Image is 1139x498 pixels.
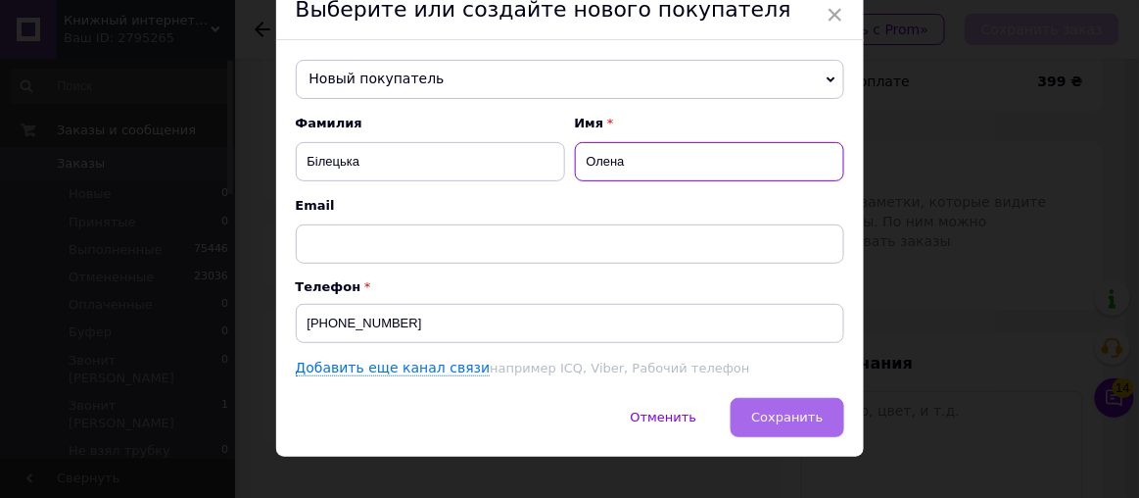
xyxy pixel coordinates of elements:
span: Сохранить [751,410,823,424]
span: например ICQ, Viber, Рабочий телефон [490,361,749,375]
button: Сохранить [731,398,843,437]
button: Отменить [610,398,718,437]
span: Фамилия [296,115,565,132]
span: Имя [575,115,844,132]
span: Email [296,197,844,215]
input: +38 096 0000000 [296,304,844,343]
span: Новый покупатель [296,60,844,99]
input: Например: Иванов [296,142,565,181]
span: Отменить [631,410,697,424]
input: Например: Иван [575,142,844,181]
p: Телефон [296,279,844,294]
a: Добавить еще канал связи [296,360,491,376]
